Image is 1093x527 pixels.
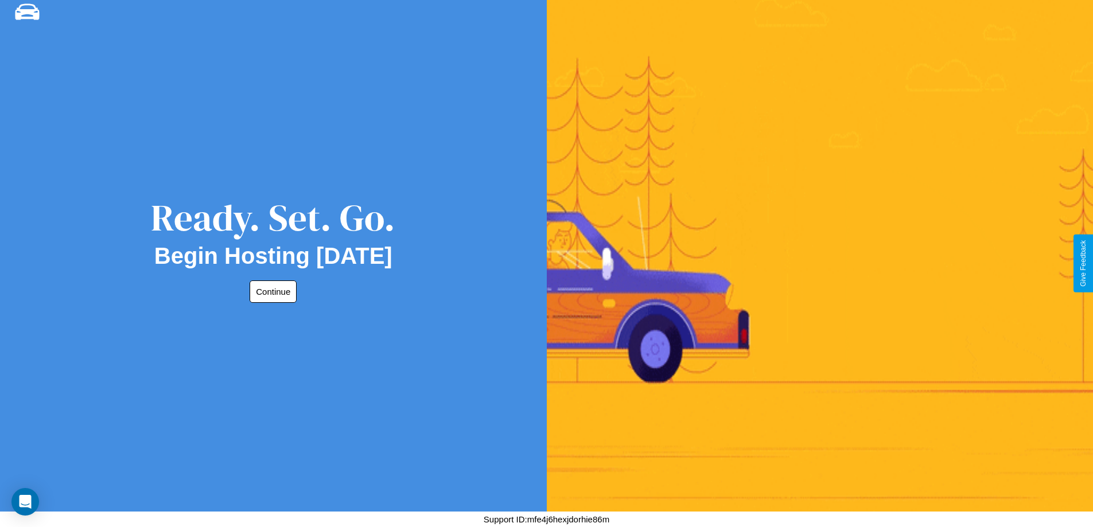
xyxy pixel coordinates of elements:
[11,488,39,516] div: Open Intercom Messenger
[1079,240,1087,287] div: Give Feedback
[484,512,609,527] p: Support ID: mfe4j6hexjdorhie86m
[250,280,297,303] button: Continue
[151,192,395,243] div: Ready. Set. Go.
[154,243,392,269] h2: Begin Hosting [DATE]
